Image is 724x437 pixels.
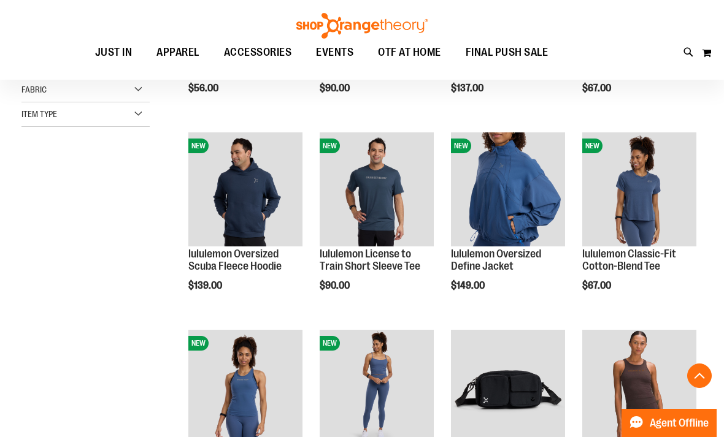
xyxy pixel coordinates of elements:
[451,83,485,94] span: $137.00
[188,132,302,248] a: lululemon Oversized Scuba Fleece HoodieNEW
[451,280,487,291] span: $149.00
[582,132,696,248] a: lululemon Classic-Fit Cotton-Blend TeeNEW
[316,39,353,66] span: EVENTS
[314,126,440,322] div: product
[182,126,309,322] div: product
[453,39,561,67] a: FINAL PUSH SALE
[582,280,613,291] span: $67.00
[378,39,441,66] span: OTF AT HOME
[83,39,145,67] a: JUST IN
[451,139,471,153] span: NEW
[320,139,340,153] span: NEW
[582,248,676,272] a: lululemon Classic-Fit Cotton-Blend Tee
[576,126,703,322] div: product
[320,248,420,272] a: lululemon License to Train Short Sleeve Tee
[156,39,199,66] span: APPAREL
[95,39,133,66] span: JUST IN
[366,39,453,67] a: OTF AT HOME
[320,132,434,248] a: lululemon License to Train Short Sleeve TeeNEW
[144,39,212,66] a: APPAREL
[224,39,292,66] span: ACCESSORIES
[320,132,434,246] img: lululemon License to Train Short Sleeve Tee
[212,39,304,67] a: ACCESSORIES
[188,83,220,94] span: $56.00
[188,132,302,246] img: lululemon Oversized Scuba Fleece Hoodie
[582,139,603,153] span: NEW
[304,39,366,67] a: EVENTS
[188,248,282,272] a: lululemon Oversized Scuba Fleece Hoodie
[622,409,717,437] button: Agent Offline
[451,248,541,272] a: lululemon Oversized Define Jacket
[295,13,429,39] img: Shop Orangetheory
[21,85,47,94] span: Fabric
[21,109,57,119] span: Item Type
[582,132,696,246] img: lululemon Classic-Fit Cotton-Blend Tee
[466,39,549,66] span: FINAL PUSH SALE
[188,336,209,351] span: NEW
[650,417,709,429] span: Agent Offline
[188,139,209,153] span: NEW
[451,132,565,248] a: lululemon Oversized Define JacketNEW
[582,83,613,94] span: $67.00
[445,126,571,322] div: product
[320,280,352,291] span: $90.00
[687,363,712,388] button: Back To Top
[451,132,565,246] img: lululemon Oversized Define Jacket
[320,83,352,94] span: $90.00
[320,336,340,351] span: NEW
[188,280,224,291] span: $139.00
